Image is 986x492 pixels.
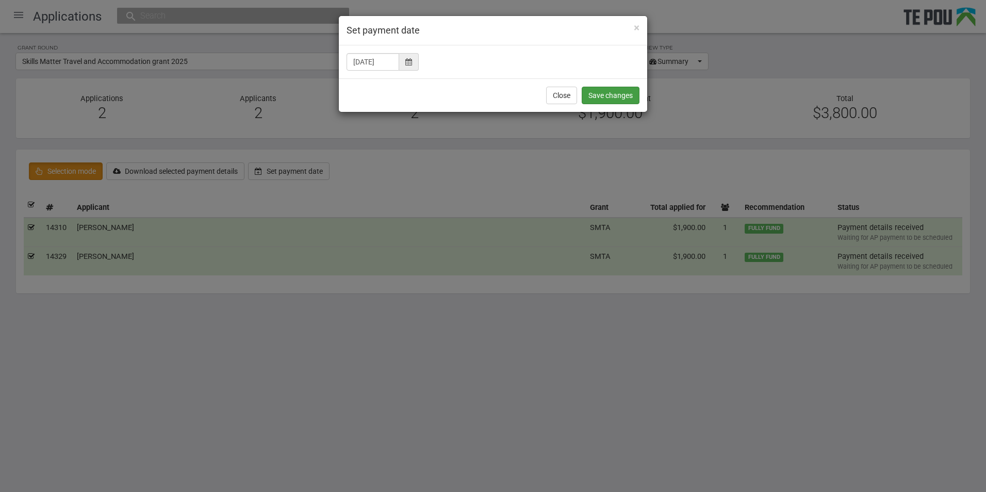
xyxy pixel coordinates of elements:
[634,22,639,34] span: ×
[634,23,639,34] button: Close
[582,87,639,104] button: Save changes
[546,87,577,104] button: Close
[347,24,639,37] h4: Set payment date
[347,53,399,71] input: dd/mm/yyyy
